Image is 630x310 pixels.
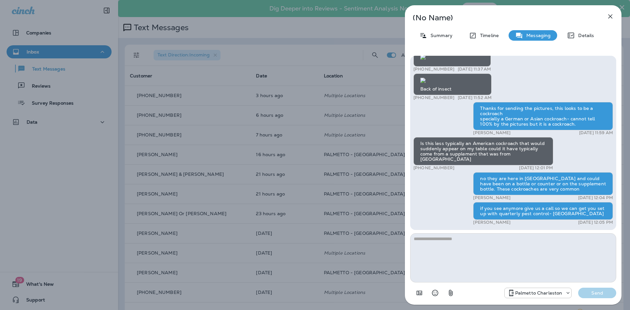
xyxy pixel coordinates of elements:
div: if you see anymore give us a call so we can get you set up with quarterly pest control- [GEOGRAPH... [473,202,613,220]
p: Summary [427,33,452,38]
p: Timeline [477,33,499,38]
p: [DATE] 11:37 AM [458,67,491,72]
p: [DATE] 12:01 PM [519,165,553,171]
p: [PERSON_NAME] [473,220,511,225]
div: Is this less typically an American cockroach that would suddenly appear on my table could it have... [413,137,553,165]
p: Details [575,33,594,38]
p: [PERSON_NAME] [473,130,511,135]
p: [PERSON_NAME] [473,195,511,200]
img: twilio-download [420,78,426,83]
p: [DATE] 11:52 AM [458,95,492,100]
p: [DATE] 11:59 AM [579,130,613,135]
p: Palmetto Charleston [515,290,562,296]
button: Select an emoji [429,286,442,300]
div: Thanks for sending the pictures, this looks to be a cockroach specially a German or Asian cockroa... [473,102,613,130]
img: twilio-download [420,54,426,60]
p: [PHONE_NUMBER] [413,165,454,171]
button: Add in a premade template [413,286,426,300]
p: [PHONE_NUMBER] [413,67,454,72]
p: [PHONE_NUMBER] [413,95,454,100]
p: Messaging [523,33,551,38]
p: (No Name) [413,15,592,20]
div: +1 (843) 277-8322 [505,289,572,297]
p: [DATE] 12:04 PM [578,195,613,200]
p: [DATE] 12:05 PM [578,220,613,225]
div: no they are here in [GEOGRAPHIC_DATA] and could have been on a bottle or counter or on the supple... [473,172,613,195]
div: Back of insect [413,73,492,95]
